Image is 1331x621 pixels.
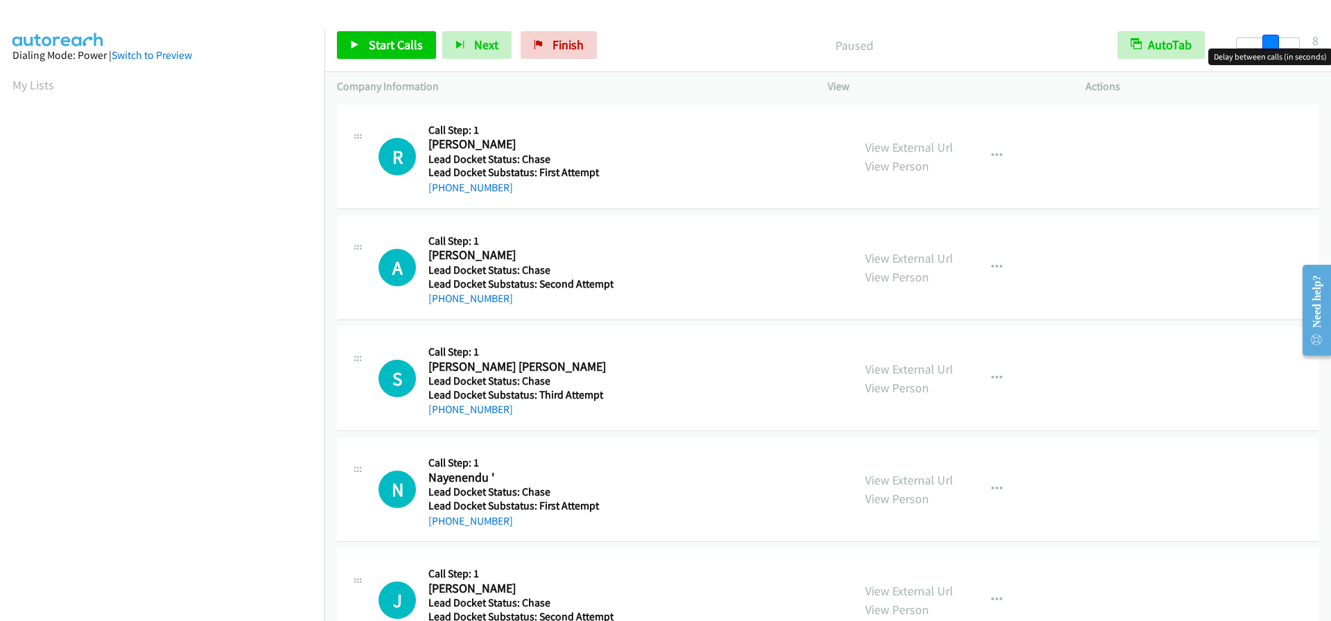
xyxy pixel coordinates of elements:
h5: Call Step: 1 [428,567,614,581]
h2: [PERSON_NAME] [PERSON_NAME] [428,359,609,375]
p: Paused [616,36,1093,55]
span: Finish [553,37,584,53]
div: 8 [1312,31,1319,50]
button: AutoTab [1117,31,1205,59]
a: View External Url [865,250,953,266]
h5: Call Step: 1 [428,234,614,248]
h5: Lead Docket Status: Chase [428,485,609,499]
div: Dialing Mode: Power | [12,47,312,64]
a: View External Url [865,583,953,599]
h1: S [379,360,416,397]
h1: A [379,249,416,286]
h1: R [379,138,416,175]
a: [PHONE_NUMBER] [428,403,513,416]
span: Start Calls [369,37,423,53]
h1: J [379,581,416,619]
h5: Lead Docket Status: Chase [428,374,609,388]
div: The call is yet to be attempted [379,138,416,175]
p: Company Information [337,78,803,95]
a: View External Url [865,361,953,377]
h5: Lead Docket Status: Chase [428,263,614,277]
a: View Person [865,158,929,174]
a: Switch to Preview [112,49,192,62]
a: View Person [865,602,929,618]
a: View Person [865,269,929,285]
h5: Lead Docket Status: Chase [428,152,609,166]
h1: N [379,471,416,508]
a: View Person [865,491,929,507]
p: View [828,78,1061,95]
div: The call is yet to be attempted [379,249,416,286]
h5: Lead Docket Status: Chase [428,596,614,610]
div: The call is yet to be attempted [379,471,416,508]
a: [PHONE_NUMBER] [428,514,513,527]
h2: [PERSON_NAME] [428,247,609,263]
iframe: Resource Center [1291,255,1331,365]
a: My Lists [12,77,54,93]
a: [PHONE_NUMBER] [428,292,513,305]
h5: Call Step: 1 [428,345,609,359]
a: Start Calls [337,31,436,59]
a: View External Url [865,139,953,155]
a: Finish [521,31,597,59]
a: [PHONE_NUMBER] [428,181,513,194]
h5: Call Step: 1 [428,123,609,137]
a: View External Url [865,472,953,488]
h2: [PERSON_NAME] [428,137,609,152]
h2: Nayenendu ' [428,470,609,486]
div: The call is yet to be attempted [379,581,416,619]
span: Next [474,37,498,53]
div: The call is yet to be attempted [379,360,416,397]
p: Actions [1086,78,1319,95]
h5: Lead Docket Substatus: Third Attempt [428,388,609,402]
h5: Lead Docket Substatus: Second Attempt [428,277,614,291]
button: Next [442,31,512,59]
a: View Person [865,380,929,396]
h2: [PERSON_NAME] [428,581,609,597]
h5: Lead Docket Substatus: First Attempt [428,166,609,180]
h5: Lead Docket Substatus: First Attempt [428,499,609,513]
h5: Call Step: 1 [428,456,609,470]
